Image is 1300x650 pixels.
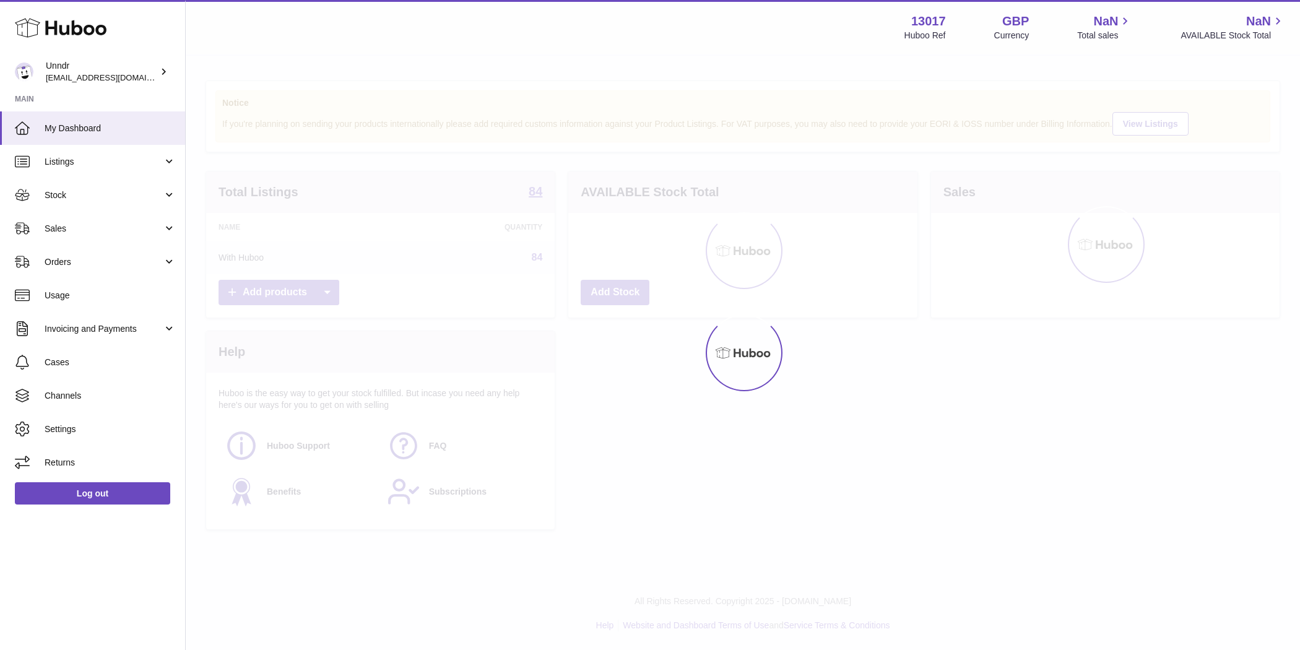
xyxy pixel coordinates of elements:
a: NaN Total sales [1077,13,1132,41]
span: Sales [45,223,163,235]
div: Unndr [46,60,157,84]
span: NaN [1093,13,1118,30]
span: My Dashboard [45,123,176,134]
img: sofiapanwar@gmail.com [15,63,33,81]
span: Listings [45,156,163,168]
a: Log out [15,482,170,505]
span: AVAILABLE Stock Total [1181,30,1285,41]
span: Channels [45,390,176,402]
span: Orders [45,256,163,268]
span: Returns [45,457,176,469]
span: Stock [45,189,163,201]
span: Settings [45,423,176,435]
div: Currency [994,30,1029,41]
strong: GBP [1002,13,1029,30]
div: Huboo Ref [904,30,946,41]
span: Total sales [1077,30,1132,41]
a: NaN AVAILABLE Stock Total [1181,13,1285,41]
span: NaN [1246,13,1271,30]
span: Cases [45,357,176,368]
span: Invoicing and Payments [45,323,163,335]
span: [EMAIL_ADDRESS][DOMAIN_NAME] [46,72,182,82]
span: Usage [45,290,176,301]
strong: 13017 [911,13,946,30]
